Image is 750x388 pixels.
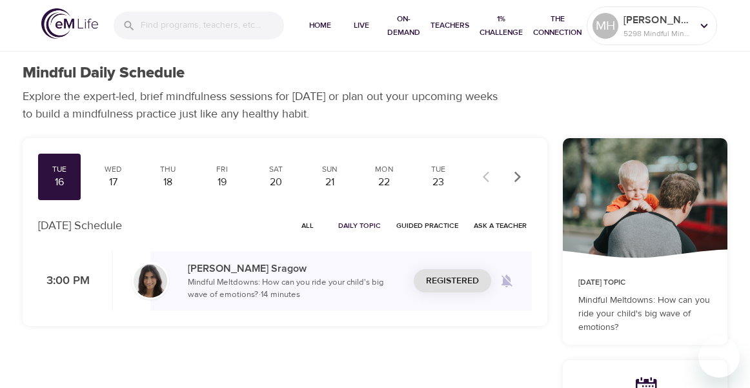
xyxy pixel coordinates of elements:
[338,220,381,232] span: Daily Topic
[623,12,692,28] p: [PERSON_NAME] back East
[491,265,522,296] span: Remind me when a class goes live every Tuesday at 3:00 PM
[97,175,130,190] div: 17
[41,8,98,39] img: logo
[422,175,454,190] div: 23
[206,164,238,175] div: Fri
[43,175,76,190] div: 16
[287,216,328,236] button: All
[578,294,712,334] p: Mindful Meltdowns: How can you ride your child's big wave of emotions?
[23,88,507,123] p: Explore the expert-led, brief mindfulness sessions for [DATE] or plan out your upcoming weeks to ...
[396,220,458,232] span: Guided Practice
[206,175,238,190] div: 19
[333,216,386,236] button: Daily Topic
[38,217,122,234] p: [DATE] Schedule
[152,164,184,175] div: Thu
[260,175,292,190] div: 20
[623,28,692,39] p: 5298 Mindful Minutes
[97,164,130,175] div: Wed
[260,164,292,175] div: Sat
[188,261,403,276] p: [PERSON_NAME] Sragow
[38,272,90,290] p: 3:00 PM
[134,264,167,298] img: Lara_Sragow-min.jpg
[314,164,346,175] div: Sun
[314,175,346,190] div: 21
[23,64,185,83] h1: Mindful Daily Schedule
[391,216,463,236] button: Guided Practice
[480,12,523,39] span: 1% Challenge
[414,269,491,293] button: Registered
[593,13,618,39] div: MH
[305,19,336,32] span: Home
[346,19,377,32] span: Live
[533,12,582,39] span: The Connection
[426,273,479,289] span: Registered
[474,220,527,232] span: Ask a Teacher
[368,164,400,175] div: Mon
[141,12,284,39] input: Find programs, teachers, etc...
[188,276,403,301] p: Mindful Meltdowns: How can you ride your child's big wave of emotions? · 14 minutes
[422,164,454,175] div: Tue
[292,220,323,232] span: All
[152,175,184,190] div: 18
[698,336,740,378] iframe: Button to launch messaging window
[578,277,712,289] p: [DATE] Topic
[368,175,400,190] div: 22
[431,19,469,32] span: Teachers
[469,216,532,236] button: Ask a Teacher
[387,12,420,39] span: On-Demand
[43,164,76,175] div: Tue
